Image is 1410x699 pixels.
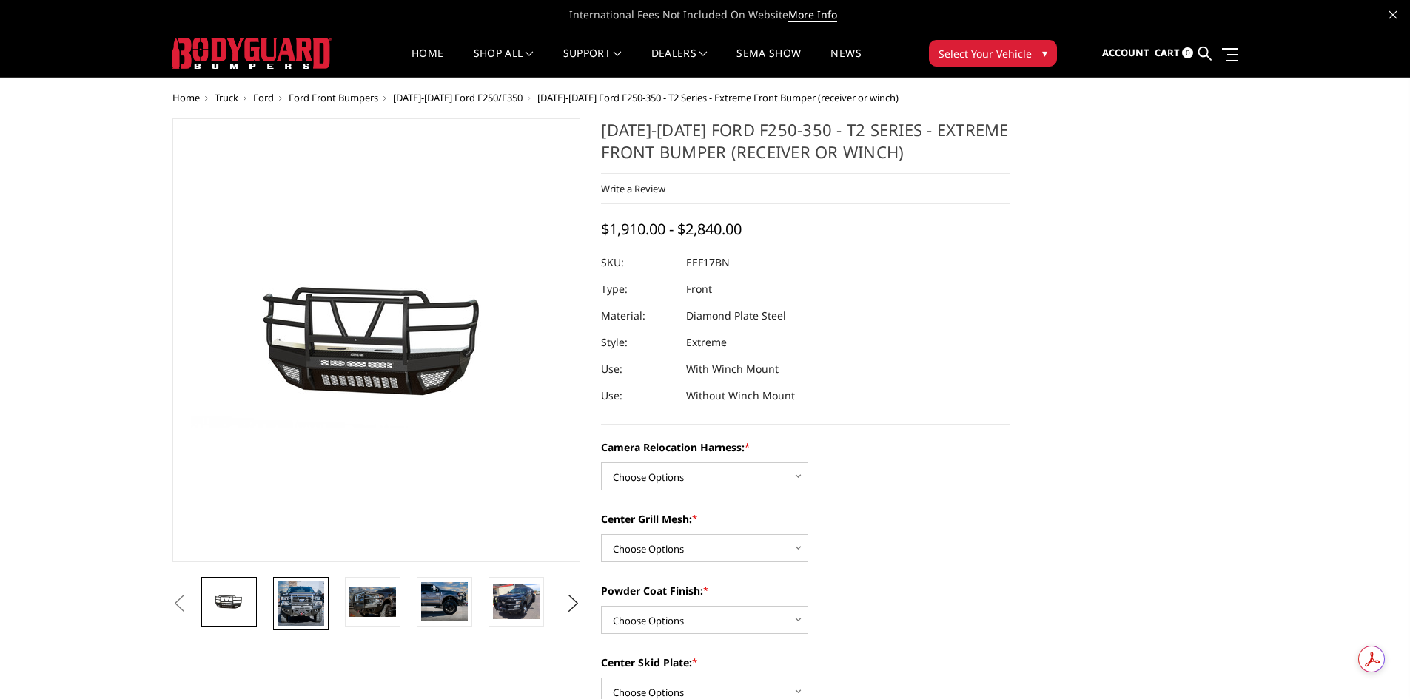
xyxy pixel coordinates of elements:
a: Truck [215,91,238,104]
dt: SKU: [601,249,675,276]
a: More Info [788,7,837,22]
label: Powder Coat Finish: [601,583,1010,598]
label: Center Skid Plate: [601,655,1010,670]
span: 0 [1182,47,1193,58]
img: 2017-2022 Ford F250-350 - T2 Series - Extreme Front Bumper (receiver or winch) [278,581,324,626]
a: News [830,48,861,77]
dd: With Winch Mount [686,356,779,382]
dd: Without Winch Mount [686,382,795,409]
dd: Extreme [686,329,727,356]
span: $1,910.00 - $2,840.00 [601,219,742,239]
span: [DATE]-[DATE] Ford F250-350 - T2 Series - Extreme Front Bumper (receiver or winch) [537,91,899,104]
dd: Front [686,276,712,303]
a: Cart 0 [1155,33,1193,73]
a: [DATE]-[DATE] Ford F250/F350 [393,91,523,104]
span: Cart [1155,46,1180,59]
a: Account [1102,33,1149,73]
label: Camera Relocation Harness: [601,439,1010,455]
label: Center Grill Mesh: [601,511,1010,527]
button: Next [562,592,584,615]
dt: Use: [601,356,675,382]
a: Ford [253,91,274,104]
iframe: Chat Widget [1336,628,1410,699]
dt: Style: [601,329,675,356]
dd: Diamond Plate Steel [686,303,786,329]
dd: EEF17BN [686,249,730,276]
button: Previous [169,592,191,615]
dt: Use: [601,382,675,409]
a: Support [563,48,622,77]
a: Home [172,91,200,104]
a: Ford Front Bumpers [289,91,378,104]
img: 2017-2022 Ford F250-350 - T2 Series - Extreme Front Bumper (receiver or winch) [421,582,468,621]
span: ▾ [1042,45,1047,61]
img: BODYGUARD BUMPERS [172,38,332,69]
img: 2017-2022 Ford F250-350 - T2 Series - Extreme Front Bumper (receiver or winch) [206,591,252,613]
a: Home [412,48,443,77]
img: 2017-2022 Ford F250-350 - T2 Series - Extreme Front Bumper (receiver or winch) [349,587,396,617]
a: 2017-2022 Ford F250-350 - T2 Series - Extreme Front Bumper (receiver or winch) [172,118,581,562]
a: Dealers [651,48,708,77]
dt: Material: [601,303,675,329]
button: Select Your Vehicle [929,40,1057,67]
dt: Type: [601,276,675,303]
span: Account [1102,46,1149,59]
h1: [DATE]-[DATE] Ford F250-350 - T2 Series - Extreme Front Bumper (receiver or winch) [601,118,1010,174]
a: Write a Review [601,182,665,195]
img: 2017-2022 Ford F250-350 - T2 Series - Extreme Front Bumper (receiver or winch) [493,584,540,619]
a: shop all [474,48,534,77]
span: Select Your Vehicle [939,46,1032,61]
a: SEMA Show [736,48,801,77]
